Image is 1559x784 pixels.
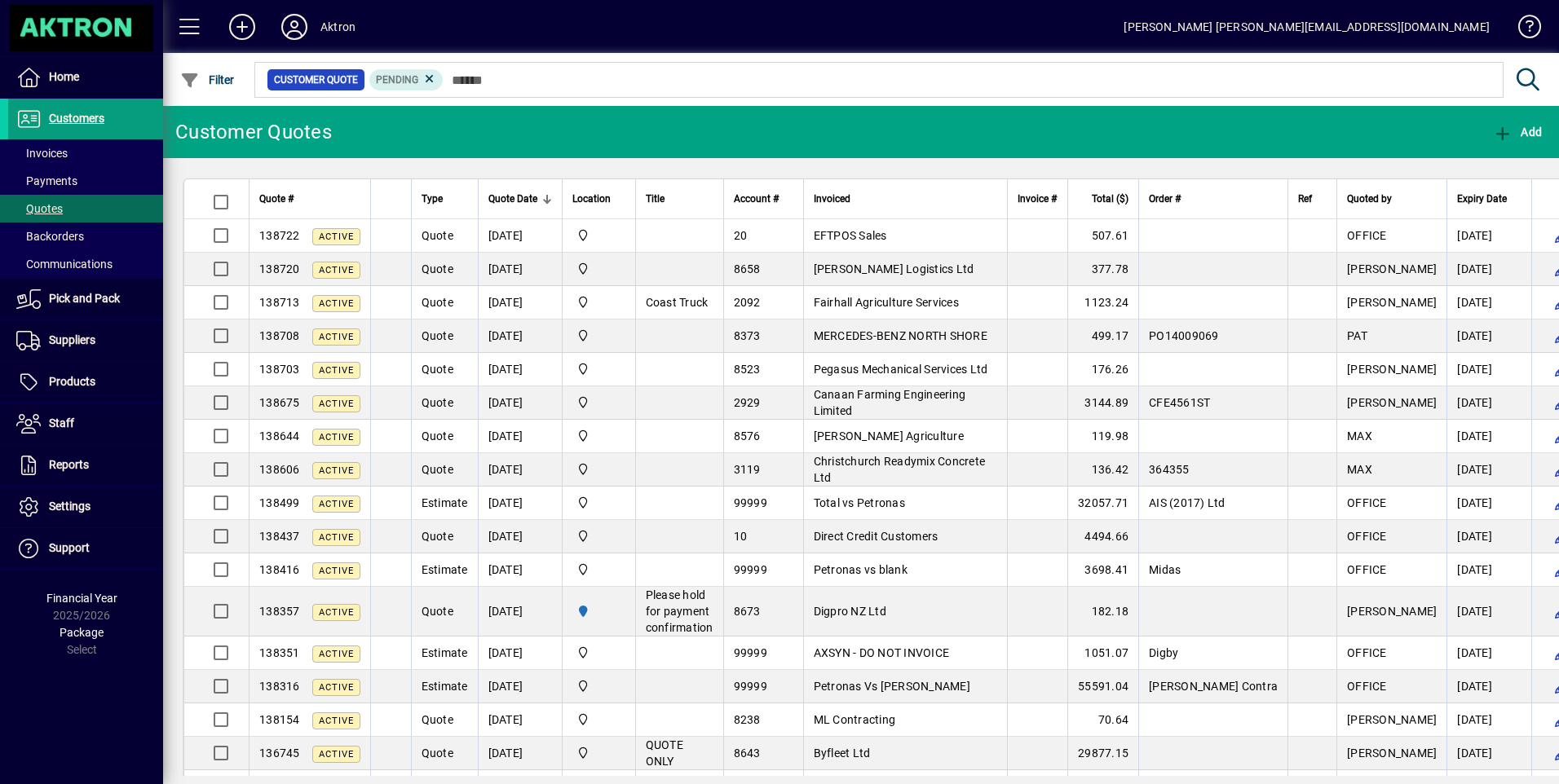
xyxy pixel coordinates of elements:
span: Home [49,70,79,83]
span: Coast Truck [646,296,709,309]
td: 119.98 [1067,420,1138,453]
span: PAT [1347,329,1367,342]
span: Central [572,460,625,478]
span: Quote [422,363,453,376]
a: Pick and Pack [8,279,163,319]
span: Total vs Petronas [814,496,905,509]
td: 507.61 [1067,219,1138,253]
span: 8373 [734,329,761,342]
span: Quote [422,296,453,309]
span: Quote [422,229,453,242]
td: 29877.15 [1067,737,1138,770]
span: MAX [1347,463,1372,476]
td: 499.17 [1067,319,1138,353]
span: Quote Date [488,190,537,208]
span: Active [319,499,354,509]
span: OFFICE [1347,530,1387,543]
span: 8643 [734,747,761,760]
td: [DATE] [1446,520,1531,553]
td: [DATE] [478,453,562,487]
a: Suppliers [8,320,163,361]
span: Quoted by [1347,190,1392,208]
span: Central [572,561,625,579]
span: 138675 [259,396,300,409]
span: Central [572,260,625,278]
span: Quote [422,713,453,726]
div: Customer Quotes [175,119,332,145]
span: CFE4561ST [1149,396,1210,409]
span: Quote [422,605,453,618]
span: 10 [734,530,748,543]
button: Filter [176,65,239,95]
td: [DATE] [1446,487,1531,520]
span: Central [572,527,625,545]
span: 138357 [259,605,300,618]
span: Quote [422,329,453,342]
span: Quote [422,262,453,275]
span: Central [572,327,625,345]
span: Quote [422,530,453,543]
span: Active [319,749,354,760]
span: 8576 [734,429,761,443]
td: [DATE] [1446,737,1531,770]
span: Central [572,394,625,412]
span: 8673 [734,605,761,618]
td: [DATE] [478,286,562,319]
span: 20 [734,229,748,242]
span: 138708 [259,329,300,342]
span: Estimate [422,646,468,659]
span: Pending [376,74,418,86]
span: Byfleet Ltd [814,747,871,760]
span: [PERSON_NAME] [1347,396,1437,409]
span: Active [319,465,354,476]
span: Digby [1149,646,1178,659]
span: 364355 [1149,463,1190,476]
span: [PERSON_NAME] [1347,296,1437,309]
span: Active [319,298,354,309]
button: Add [216,12,268,42]
span: MAX [1347,429,1372,443]
td: [DATE] [1446,319,1531,353]
span: 99999 [734,646,767,659]
span: [PERSON_NAME] [1347,713,1437,726]
span: OFFICE [1347,229,1387,242]
div: Quote # [259,190,360,208]
span: Staff [49,416,74,429]
span: Reports [49,458,89,471]
span: Products [49,375,95,388]
div: [PERSON_NAME] [PERSON_NAME][EMAIL_ADDRESS][DOMAIN_NAME] [1124,14,1490,40]
span: Active [319,566,354,576]
td: 55591.04 [1067,670,1138,703]
td: [DATE] [478,420,562,453]
td: [DATE] [1446,703,1531,737]
span: Digpro NZ Ltd [814,605,886,618]
span: 138499 [259,496,300,509]
span: [PERSON_NAME] Agriculture [814,429,964,443]
span: Estimate [422,496,468,509]
a: Invoices [8,139,163,167]
td: [DATE] [478,553,562,587]
span: Invoice # [1018,190,1057,208]
span: Active [319,432,354,443]
span: Active [319,399,354,409]
td: 32057.71 [1067,487,1138,520]
span: [PERSON_NAME] [1347,605,1437,618]
span: 138703 [259,363,300,376]
span: MERCEDES-BENZ NORTH SHORE [814,329,987,342]
td: [DATE] [1446,587,1531,636]
td: [DATE] [1446,219,1531,253]
td: 1123.24 [1067,286,1138,319]
span: Active [319,682,354,693]
span: Quotes [16,202,63,215]
span: Customers [49,112,104,125]
span: Account # [734,190,779,208]
span: Central [572,293,625,311]
span: Direct Credit Customers [814,530,938,543]
span: [PERSON_NAME] Contra [1149,680,1278,693]
span: 3119 [734,463,761,476]
span: Canaan Farming Engineering Limited [814,388,966,417]
td: 377.78 [1067,253,1138,286]
span: Petronas vs blank [814,563,908,576]
span: Invoices [16,147,68,160]
span: Backorders [16,230,84,243]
